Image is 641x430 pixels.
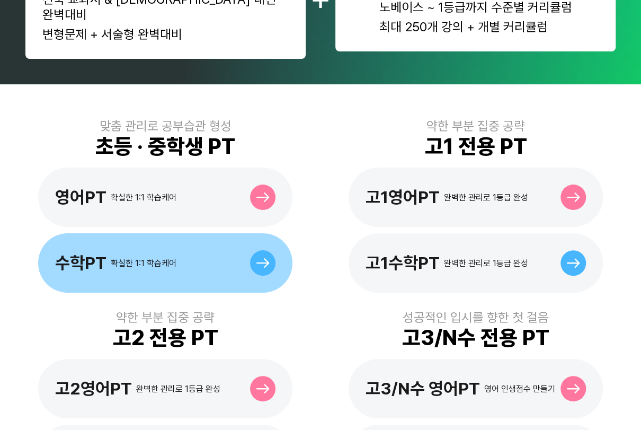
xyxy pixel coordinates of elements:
[116,310,215,325] div: 약한 부분 집중 공략
[42,27,289,42] div: 변형문제 + 서술형 완벽대비
[366,379,480,399] div: 고3/N수 영어PT
[425,134,527,159] div: 고1 전용 PT
[95,134,235,159] div: 초등 · 중학생 PT
[111,258,176,268] div: 확실한 1:1 학습케어
[100,118,232,134] div: 맞춤 관리로 공부습관 형성
[444,192,528,203] div: 완벽한 관리로 1등급 완성
[403,310,549,325] div: 성공적인 입시를 향한 첫 걸음
[444,258,528,268] div: 완벽한 관리로 1등급 완성
[402,325,549,350] div: 고3/N수 전용 PT
[366,253,440,273] div: 고1수학PT
[55,253,106,273] div: 수학PT
[111,192,176,203] div: 확실한 1:1 학습케어
[113,325,218,350] div: 고2 전용 PT
[136,384,220,394] div: 완벽한 관리로 1등급 완성
[55,379,132,399] div: 고2영어PT
[55,187,106,207] div: 영어PT
[484,384,555,394] div: 영어 인생점수 만들기
[379,19,572,34] div: 최대 250개 강의 + 개별 커리큘럼
[366,187,440,207] div: 고1영어PT
[426,118,525,134] div: 약한 부분 집중 공략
